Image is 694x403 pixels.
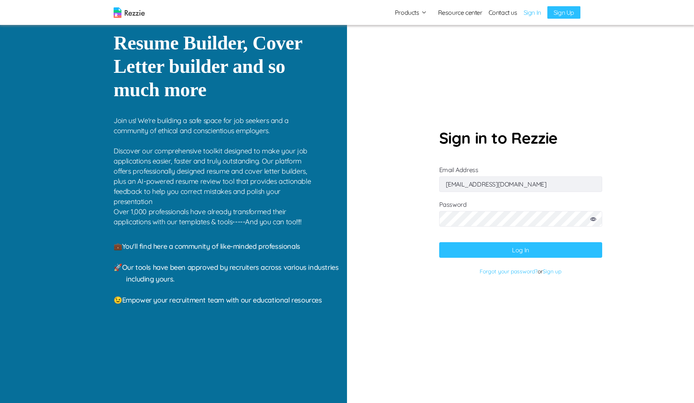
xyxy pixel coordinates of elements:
p: Join us! We're building a safe space for job seekers and a community of ethical and conscientious... [114,116,316,207]
label: Email Address [439,166,602,188]
span: 💼 You'll find here a community of like-minded professionals [114,242,300,251]
a: Contact us [489,8,517,17]
a: Sign Up [547,6,580,19]
span: 🚀 Our tools have been approved by recruiters across various industries including yours. [114,263,338,283]
a: Sign up [543,268,561,275]
a: Forgot your password? [480,268,538,275]
img: logo [114,7,145,18]
input: Email Address [439,176,602,192]
input: Password [439,211,602,227]
a: Resource center [438,8,482,17]
label: Password [439,201,602,234]
p: Resume Builder, Cover Letter builder and so much more [114,31,308,101]
span: 😉 Empower your recruitment team with our educational resources [114,296,322,304]
button: Log In [439,242,602,258]
p: Over 1,000 professionals have already transformed their applications with our templates & tools--... [114,207,316,227]
p: Sign in to Rezzie [439,126,602,150]
p: or [439,266,602,277]
a: Sign In [524,8,541,17]
button: Products [395,8,427,17]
